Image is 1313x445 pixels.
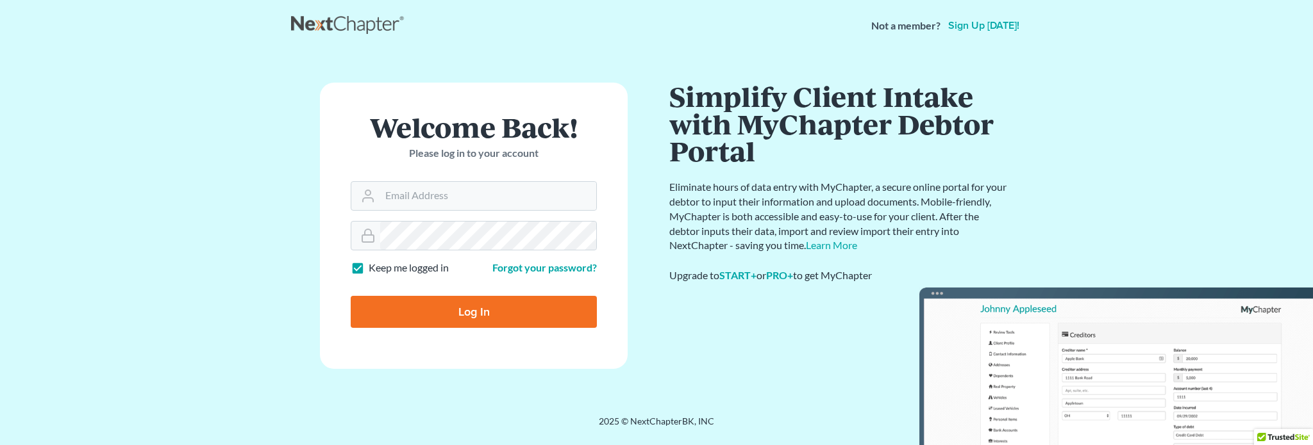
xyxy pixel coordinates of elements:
[766,269,793,281] a: PRO+
[291,415,1022,438] div: 2025 © NextChapterBK, INC
[669,268,1009,283] div: Upgrade to or to get MyChapter
[351,146,597,161] p: Please log in to your account
[946,20,1022,31] a: Sign up [DATE]!
[719,269,757,281] a: START+
[351,113,597,141] h1: Welcome Back!
[380,182,596,210] input: Email Address
[669,83,1009,165] h1: Simplify Client Intake with MyChapter Debtor Portal
[369,261,449,275] label: Keep me logged in
[871,19,941,33] strong: Not a member?
[806,239,857,251] a: Learn More
[351,296,597,328] input: Log In
[669,180,1009,253] p: Eliminate hours of data entry with MyChapter, a secure online portal for your debtor to input the...
[492,261,597,273] a: Forgot your password?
